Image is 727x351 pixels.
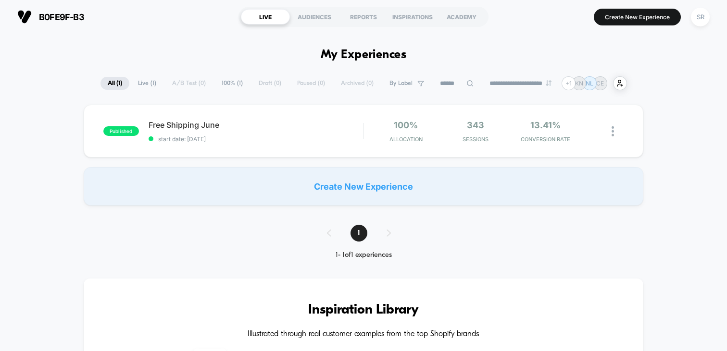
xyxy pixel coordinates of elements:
[290,9,339,24] div: AUDIENCES
[612,126,614,136] img: close
[575,80,583,87] p: KN
[39,12,84,22] span: b0fe9f-b3
[241,9,290,24] div: LIVE
[443,136,508,143] span: Sessions
[394,120,418,130] span: 100%
[467,120,484,130] span: 343
[317,251,410,259] div: 1 - 1 of 1 experiences
[149,135,363,143] span: start date: [DATE]
[113,330,614,339] h4: Illustrated through real customer examples from the top Shopify brands
[214,77,250,90] span: 100% ( 1 )
[389,136,423,143] span: Allocation
[84,167,643,206] div: Create New Experience
[691,8,710,26] div: SR
[103,126,139,136] span: published
[339,9,388,24] div: REPORTS
[100,77,129,90] span: All ( 1 )
[14,9,87,24] button: b0fe9f-b3
[149,120,363,130] span: Free Shipping June
[596,80,604,87] p: CE
[546,80,552,86] img: end
[351,225,367,242] span: 1
[562,76,576,90] div: + 1
[131,77,163,90] span: Live ( 1 )
[594,9,681,25] button: Create New Experience
[389,80,413,87] span: By Label
[586,80,593,87] p: NL
[17,10,32,24] img: Visually logo
[437,9,486,24] div: ACADEMY
[513,136,578,143] span: CONVERSION RATE
[530,120,561,130] span: 13.41%
[113,303,614,318] h3: Inspiration Library
[321,48,407,62] h1: My Experiences
[688,7,713,27] button: SR
[388,9,437,24] div: INSPIRATIONS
